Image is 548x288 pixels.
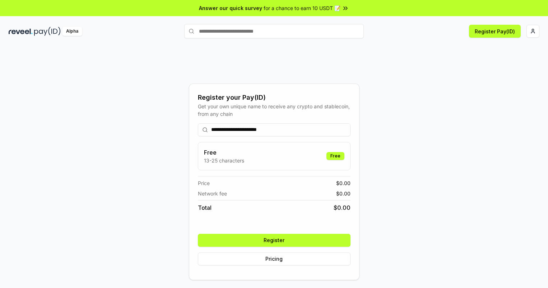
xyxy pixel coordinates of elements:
[336,190,350,197] span: $ 0.00
[469,25,521,38] button: Register Pay(ID)
[204,157,244,164] p: 13-25 characters
[198,190,227,197] span: Network fee
[198,234,350,247] button: Register
[9,27,33,36] img: reveel_dark
[199,4,262,12] span: Answer our quick survey
[198,179,210,187] span: Price
[326,152,344,160] div: Free
[198,252,350,265] button: Pricing
[204,148,244,157] h3: Free
[198,93,350,103] div: Register your Pay(ID)
[334,203,350,212] span: $ 0.00
[198,203,212,212] span: Total
[198,103,350,118] div: Get your own unique name to receive any crypto and stablecoin, from any chain
[34,27,61,36] img: pay_id
[336,179,350,187] span: $ 0.00
[264,4,340,12] span: for a chance to earn 10 USDT 📝
[62,27,82,36] div: Alpha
